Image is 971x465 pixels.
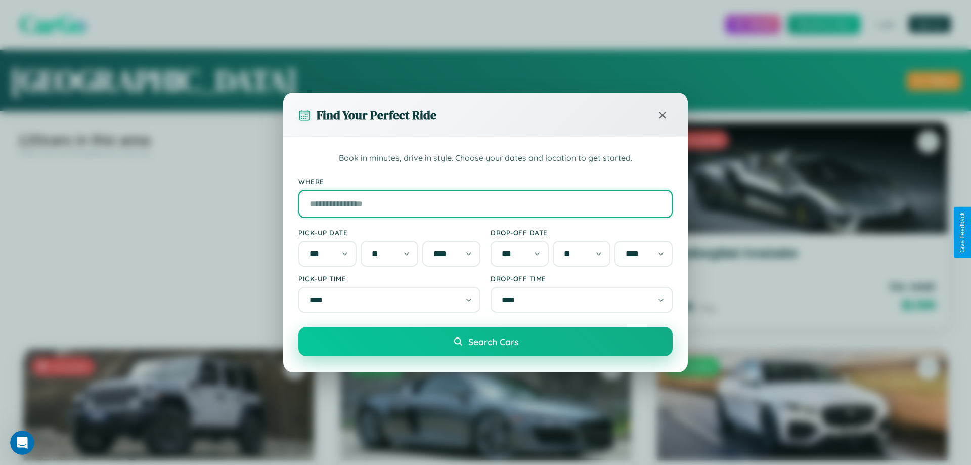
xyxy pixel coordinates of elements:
span: Search Cars [468,336,518,347]
label: Pick-up Time [298,274,480,283]
label: Drop-off Date [491,228,673,237]
h3: Find Your Perfect Ride [317,107,436,123]
label: Pick-up Date [298,228,480,237]
label: Drop-off Time [491,274,673,283]
button: Search Cars [298,327,673,356]
label: Where [298,177,673,186]
p: Book in minutes, drive in style. Choose your dates and location to get started. [298,152,673,165]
